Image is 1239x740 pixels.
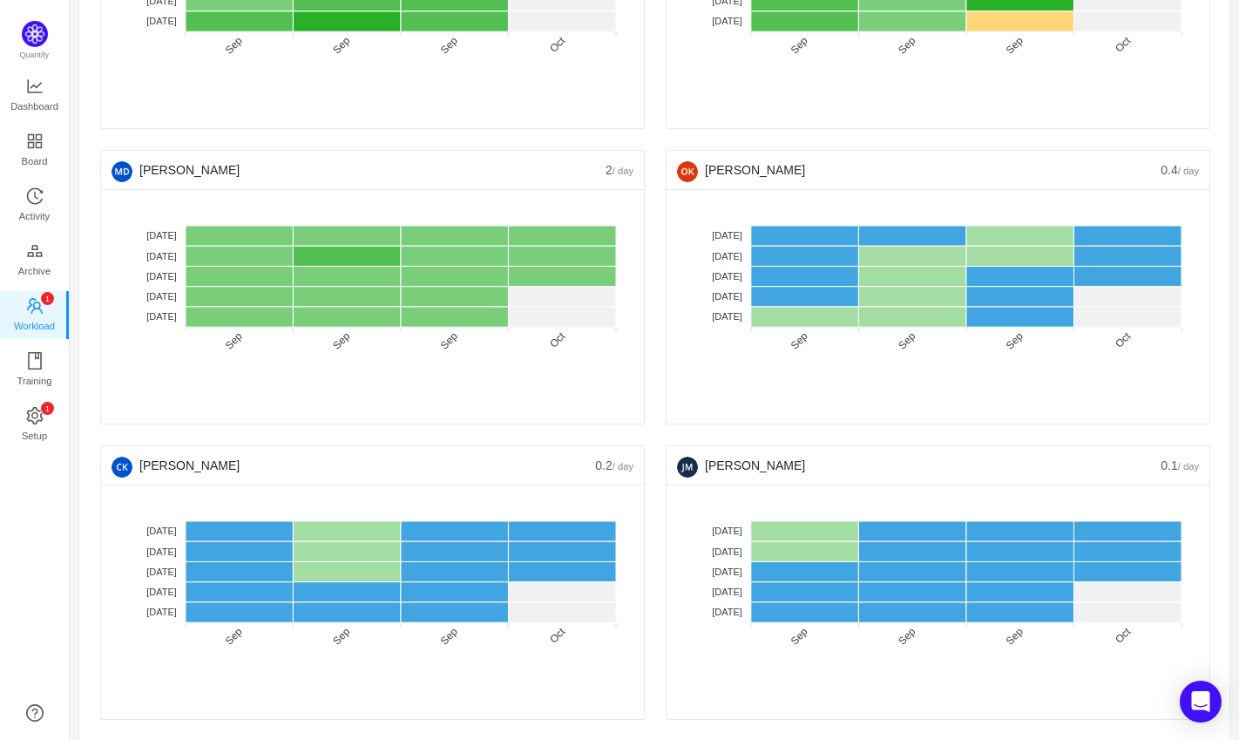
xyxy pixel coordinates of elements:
[112,151,606,189] div: [PERSON_NAME]
[146,230,177,241] tspan: [DATE]
[26,408,44,443] a: icon: settingSetup
[606,163,633,177] span: 2
[17,363,51,398] span: Training
[26,133,44,168] a: Board
[1178,461,1199,472] small: / day
[789,34,810,56] tspan: Sep
[613,461,633,472] small: / day
[44,402,49,415] p: 1
[712,526,742,536] tspan: [DATE]
[22,144,48,179] span: Board
[712,291,742,302] tspan: [DATE]
[146,567,177,577] tspan: [DATE]
[10,89,58,124] span: Dashboard
[896,34,917,56] tspan: Sep
[14,309,55,343] span: Workload
[26,298,44,333] a: icon: teamWorkload
[1113,34,1134,55] tspan: Oct
[26,188,44,223] a: Activity
[547,34,568,55] tspan: Oct
[26,243,44,278] a: Archive
[712,16,742,26] tspan: [DATE]
[146,291,177,302] tspan: [DATE]
[1161,163,1199,177] span: 0.4
[20,51,50,59] span: Quantify
[18,254,51,289] span: Archive
[146,526,177,536] tspan: [DATE]
[789,329,810,351] tspan: Sep
[789,625,810,647] tspan: Sep
[112,457,132,478] img: CK-3.png
[112,446,595,485] div: [PERSON_NAME]
[26,78,44,95] i: icon: line-chart
[1113,625,1134,646] tspan: Oct
[330,625,352,647] tspan: Sep
[712,271,742,282] tspan: [DATE]
[19,199,50,234] span: Activity
[26,297,44,315] i: icon: team
[223,34,245,56] tspan: Sep
[223,625,245,647] tspan: Sep
[438,625,460,647] tspan: Sep
[146,16,177,26] tspan: [DATE]
[677,446,1161,485] div: [PERSON_NAME]
[712,230,742,241] tspan: [DATE]
[896,625,917,647] tspan: Sep
[26,352,44,370] i: icon: book
[330,34,352,56] tspan: Sep
[595,458,633,472] span: 0.2
[26,353,44,388] a: Training
[1113,329,1134,350] tspan: Oct
[547,329,568,350] tspan: Oct
[896,329,917,351] tspan: Sep
[26,704,44,722] a: icon: question-circle
[41,292,54,305] sup: 1
[438,34,460,56] tspan: Sep
[677,151,1161,189] div: [PERSON_NAME]
[223,329,245,351] tspan: Sep
[1004,625,1026,647] tspan: Sep
[22,418,47,453] span: Setup
[146,547,177,557] tspan: [DATE]
[712,251,742,261] tspan: [DATE]
[41,402,54,415] sup: 1
[712,567,742,577] tspan: [DATE]
[677,457,698,478] img: 2d08f970845db43cf49b5052614bc037
[1180,681,1222,723] div: Open Intercom Messenger
[146,587,177,597] tspan: [DATE]
[1004,34,1026,56] tspan: Sep
[146,607,177,617] tspan: [DATE]
[146,251,177,261] tspan: [DATE]
[712,547,742,557] tspan: [DATE]
[712,607,742,617] tspan: [DATE]
[712,311,742,322] tspan: [DATE]
[26,407,44,424] i: icon: setting
[26,242,44,260] i: icon: gold
[26,187,44,205] i: icon: history
[547,625,568,646] tspan: Oct
[44,292,49,305] p: 1
[1004,329,1026,351] tspan: Sep
[26,132,44,150] i: icon: appstore
[677,161,698,182] img: da0e6b0be19d9665ced827f3b4295950
[26,78,44,113] a: Dashboard
[1178,166,1199,176] small: / day
[330,329,352,351] tspan: Sep
[146,271,177,282] tspan: [DATE]
[1161,458,1199,472] span: 0.1
[112,161,132,182] img: 02b08705b82d6d726f3d969d48490d75
[146,311,177,322] tspan: [DATE]
[22,21,48,47] img: Quantify
[438,329,460,351] tspan: Sep
[712,587,742,597] tspan: [DATE]
[613,166,633,176] small: / day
